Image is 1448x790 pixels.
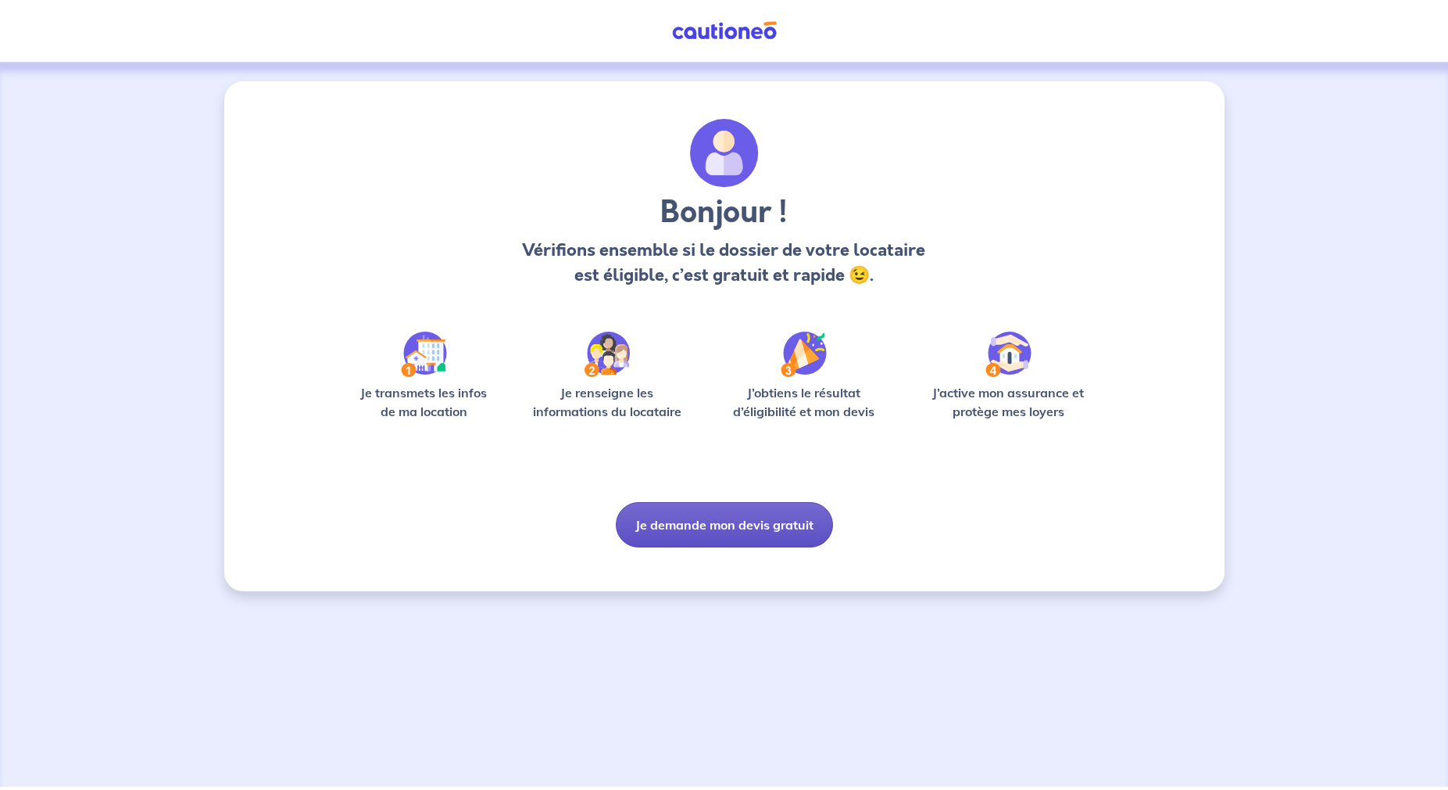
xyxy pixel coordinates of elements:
img: /static/f3e743aab9439237c3e2196e4328bba9/Step-3.svg [781,332,827,377]
h3: Bonjour ! [518,194,930,232]
p: Je renseigne les informations du locataire [524,383,692,421]
p: Vérifions ensemble si le dossier de votre locataire est éligible, c’est gratuit et rapide 😉. [518,238,930,288]
img: /static/bfff1cf634d835d9112899e6a3df1a5d/Step-4.svg [985,332,1031,377]
button: Je demande mon devis gratuit [616,502,833,548]
p: J’obtiens le résultat d’éligibilité et mon devis [716,383,892,421]
p: Je transmets les infos de ma location [349,383,499,421]
img: /static/90a569abe86eec82015bcaae536bd8e6/Step-1.svg [401,332,447,377]
img: /static/c0a346edaed446bb123850d2d04ad552/Step-2.svg [585,332,630,377]
img: archivate [690,119,759,188]
img: Cautioneo [666,21,783,41]
p: J’active mon assurance et protège mes loyers [917,383,1099,421]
